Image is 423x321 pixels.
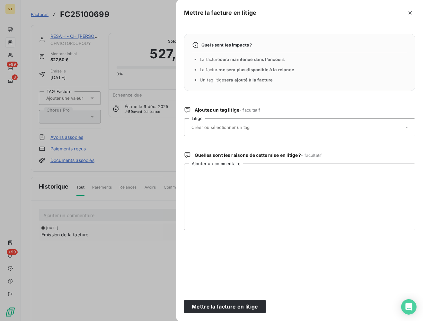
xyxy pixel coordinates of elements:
button: Mettre la facture en litige [184,300,266,313]
div: Open Intercom Messenger [401,299,417,315]
h5: Mettre la facture en litige [184,8,256,17]
input: Créer ou sélectionner un tag [191,124,284,130]
span: La facture [200,57,285,62]
span: sera ajouté à la facture [224,77,273,82]
span: Quels sont les impacts ? [201,42,252,47]
span: Quelles sont les raisons de cette mise en litige ? [195,152,322,158]
span: - facultatif [301,153,322,158]
span: - facultatif [239,107,260,113]
span: Un tag litige [200,77,273,82]
span: ne sera plus disponible à la relance [220,67,294,72]
span: La facture [200,67,294,72]
span: Ajoutez un tag litige [195,107,260,113]
span: sera maintenue dans l’encours [220,57,285,62]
